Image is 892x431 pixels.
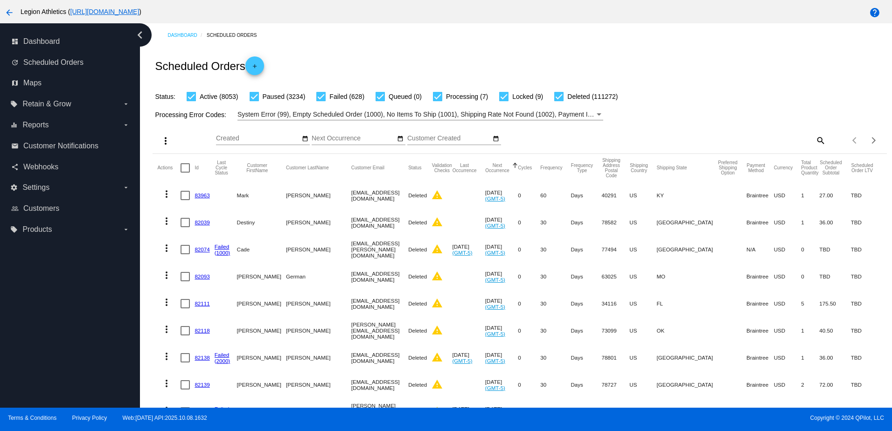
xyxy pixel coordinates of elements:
[846,131,864,150] button: Previous page
[11,38,19,45] i: dashboard
[746,263,774,290] mat-cell: Braintree
[122,226,130,233] i: arrow_drop_down
[629,163,648,173] button: Change sorting for ShippingCountry
[432,271,443,282] mat-icon: warning
[11,139,130,153] a: email Customer Notifications
[72,415,107,421] a: Privacy Policy
[518,290,540,317] mat-cell: 0
[312,135,396,142] input: Next Occurrence
[518,263,540,290] mat-cell: 0
[408,355,427,361] span: Deleted
[485,398,518,425] mat-cell: [DATE]
[571,290,601,317] mat-cell: Days
[132,28,147,42] i: chevron_left
[70,8,139,15] a: [URL][DOMAIN_NAME]
[23,79,42,87] span: Maps
[801,290,819,317] mat-cell: 5
[155,111,226,118] span: Processing Error Codes:
[540,263,571,290] mat-cell: 30
[11,34,130,49] a: dashboard Dashboard
[629,263,656,290] mat-cell: US
[286,263,351,290] mat-cell: German
[161,297,172,308] mat-icon: more_vert
[351,290,408,317] mat-cell: [EMAIL_ADDRESS][DOMAIN_NAME]
[10,121,18,129] i: equalizer
[485,263,518,290] mat-cell: [DATE]
[22,225,52,234] span: Products
[746,371,774,398] mat-cell: Braintree
[432,298,443,309] mat-icon: warning
[408,327,427,334] span: Deleted
[454,415,884,421] span: Copyright © 2024 QPilot, LLC
[485,331,505,337] a: (GMT-5)
[518,371,540,398] mat-cell: 0
[851,236,882,263] mat-cell: TBD
[518,209,540,236] mat-cell: 0
[216,135,300,142] input: Created
[571,182,601,209] mat-cell: Days
[864,131,883,150] button: Next page
[656,344,718,371] mat-cell: [GEOGRAPHIC_DATA]
[746,344,774,371] mat-cell: Braintree
[485,344,518,371] mat-cell: [DATE]
[397,135,404,143] mat-icon: date_range
[485,182,518,209] mat-cell: [DATE]
[195,165,198,171] button: Change sorting for Id
[774,209,801,236] mat-cell: USD
[571,209,601,236] mat-cell: Days
[286,290,351,317] mat-cell: [PERSON_NAME]
[286,182,351,209] mat-cell: [PERSON_NAME]
[408,165,421,171] button: Change sorting for Status
[161,188,172,200] mat-icon: more_vert
[249,63,260,74] mat-icon: add
[601,371,629,398] mat-cell: 78727
[656,371,718,398] mat-cell: [GEOGRAPHIC_DATA]
[351,165,384,171] button: Change sorting for CustomerEmail
[286,317,351,344] mat-cell: [PERSON_NAME]
[237,371,286,398] mat-cell: [PERSON_NAME]
[452,398,485,425] mat-cell: [DATE]
[161,324,172,335] mat-icon: more_vert
[408,382,427,388] span: Deleted
[485,195,505,202] a: (GMT-5)
[4,7,15,18] mat-icon: arrow_back
[432,325,443,336] mat-icon: warning
[540,371,571,398] mat-cell: 30
[11,76,130,90] a: map Maps
[286,371,351,398] mat-cell: [PERSON_NAME]
[237,182,286,209] mat-cell: Mark
[601,317,629,344] mat-cell: 73099
[601,290,629,317] mat-cell: 34116
[122,121,130,129] i: arrow_drop_down
[851,290,882,317] mat-cell: TBD
[23,142,98,150] span: Customer Notifications
[851,371,882,398] mat-cell: TBD
[160,135,171,146] mat-icon: more_vert
[351,371,408,398] mat-cell: [EMAIL_ADDRESS][DOMAIN_NAME]
[540,290,571,317] mat-cell: 30
[432,406,443,417] mat-icon: warning
[452,358,472,364] a: (GMT-5)
[351,236,408,263] mat-cell: [EMAIL_ADDRESS][PERSON_NAME][DOMAIN_NAME]
[801,371,819,398] mat-cell: 2
[215,160,229,175] button: Change sorting for LastProcessingCycleId
[540,398,571,425] mat-cell: 30
[237,209,286,236] mat-cell: Destiny
[518,182,540,209] mat-cell: 0
[23,58,84,67] span: Scheduled Orders
[746,236,774,263] mat-cell: N/A
[22,183,49,192] span: Settings
[801,236,819,263] mat-cell: 0
[21,8,141,15] span: Legion Athletics ( )
[774,290,801,317] mat-cell: USD
[518,317,540,344] mat-cell: 0
[408,300,427,306] span: Deleted
[819,290,850,317] mat-cell: 175.50
[571,398,601,425] mat-cell: Days
[656,165,687,171] button: Change sorting for ShippingState
[571,263,601,290] mat-cell: Days
[123,415,207,421] a: Web:[DATE] API:2025.10.08.1632
[161,243,172,254] mat-icon: more_vert
[485,209,518,236] mat-cell: [DATE]
[195,300,209,306] a: 82111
